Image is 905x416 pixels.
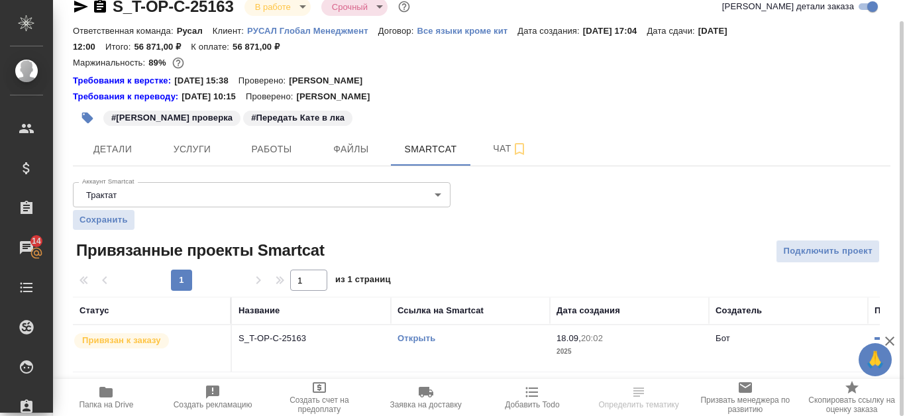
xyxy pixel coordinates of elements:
span: Сохранить [80,213,128,227]
p: 56 871,00 ₽ [134,42,191,52]
p: Русал [177,26,213,36]
p: Ответственная команда: [73,26,177,36]
span: 14 [24,234,49,248]
button: Заявка на доставку [372,379,479,416]
button: Создать рекламацию [160,379,266,416]
span: Привязанные проекты Smartcat [73,240,325,261]
button: 🙏 [859,343,892,376]
div: Дата создания [557,304,620,317]
button: Создать счет на предоплату [266,379,373,416]
div: Создатель [716,304,762,317]
svg: Подписаться [511,141,527,157]
button: Срочный [328,1,372,13]
p: Договор: [378,26,417,36]
button: В работе [251,1,295,13]
button: Призвать менеджера по развитию [692,379,799,416]
span: Создать рекламацию [174,400,252,409]
p: Все языки кроме кит [417,26,517,36]
span: Передать Кате в лка [242,111,354,123]
p: #[PERSON_NAME] проверка [111,111,233,125]
p: 56 871,00 ₽ [233,42,290,52]
a: Открыть [398,333,435,343]
p: Проверено: [239,74,290,87]
p: Дата сдачи: [647,26,698,36]
span: 🙏 [864,346,886,374]
p: 2025 [557,345,702,358]
p: 18.09, [557,333,581,343]
div: Нажми, чтобы открыть папку с инструкцией [73,74,174,87]
p: Бот [716,333,730,343]
button: Определить тематику [586,379,692,416]
button: Скопировать ссылку на оценку заказа [798,379,905,416]
a: Требования к переводу: [73,90,182,103]
p: Маржинальность: [73,58,148,68]
p: [DATE] 17:04 [583,26,647,36]
button: Трактат [82,189,121,201]
span: Заявка на доставку [390,400,461,409]
button: Добавить тэг [73,103,102,132]
p: S_T-OP-C-25163 [239,332,384,345]
button: Папка на Drive [53,379,160,416]
span: из 1 страниц [335,272,391,291]
span: Услуги [160,141,224,158]
span: Добавить Todo [505,400,559,409]
a: Все языки кроме кит [417,25,517,36]
span: Определить тематику [598,400,678,409]
p: [DATE] 10:15 [182,90,246,103]
a: РУСАЛ Глобал Менеджмент [247,25,378,36]
p: Проверено: [246,90,297,103]
p: [PERSON_NAME] [289,74,372,87]
span: Подключить проект [783,244,873,259]
p: К оплате: [191,42,233,52]
div: Трактат [73,182,451,207]
span: Макаров проверка [102,111,242,123]
p: #Передать Кате в лка [251,111,345,125]
p: 89% [148,58,169,68]
div: Название [239,304,280,317]
span: Призвать менеджера по развитию [700,395,791,414]
p: [DATE] 15:38 [174,74,239,87]
span: Файлы [319,141,383,158]
span: Чат [478,140,542,157]
p: Привязан к заказу [82,334,161,347]
a: Требования к верстке: [73,74,174,87]
p: 20:02 [581,333,603,343]
span: Создать счет на предоплату [274,395,365,414]
span: Работы [240,141,303,158]
span: Детали [81,141,144,158]
p: Клиент: [213,26,247,36]
span: Папка на Drive [79,400,133,409]
p: Дата создания: [517,26,582,36]
button: Добавить Todo [479,379,586,416]
div: Ссылка на Smartcat [398,304,484,317]
button: Подключить проект [776,240,880,263]
span: Smartcat [399,141,462,158]
button: Сохранить [73,210,134,230]
div: Нажми, чтобы открыть папку с инструкцией [73,90,182,103]
div: Статус [80,304,109,317]
p: [PERSON_NAME] [296,90,380,103]
p: РУСАЛ Глобал Менеджмент [247,26,378,36]
button: 1322.10 UAH; 2377.40 RUB; [170,54,187,72]
a: 14 [3,231,50,264]
span: Скопировать ссылку на оценку заказа [806,395,897,414]
p: Итого: [105,42,134,52]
